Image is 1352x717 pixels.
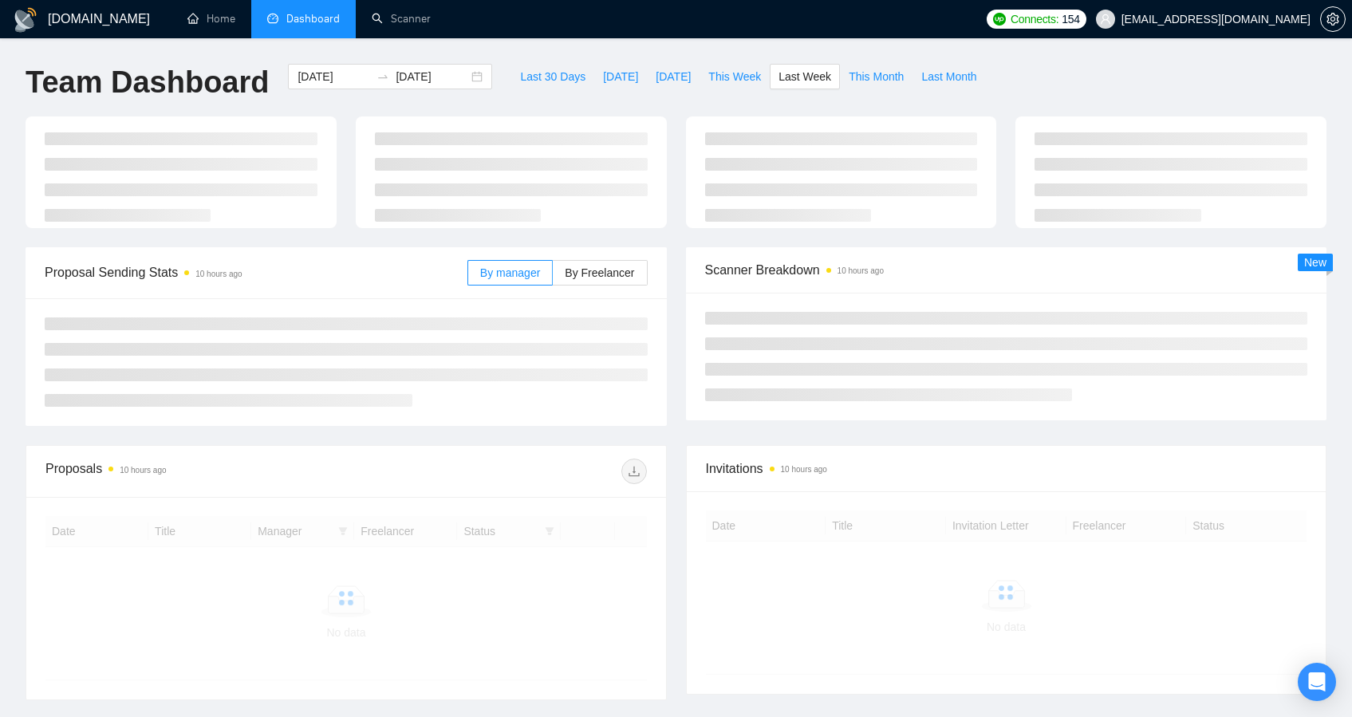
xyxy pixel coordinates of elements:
[298,68,370,85] input: Start date
[480,266,540,279] span: By manager
[195,270,242,278] time: 10 hours ago
[647,64,700,89] button: [DATE]
[781,465,827,474] time: 10 hours ago
[396,68,468,85] input: End date
[267,13,278,24] span: dashboard
[1320,13,1346,26] a: setting
[1321,13,1345,26] span: setting
[45,262,467,282] span: Proposal Sending Stats
[700,64,770,89] button: This Week
[511,64,594,89] button: Last 30 Days
[1298,663,1336,701] div: Open Intercom Messenger
[849,68,904,85] span: This Month
[603,68,638,85] span: [DATE]
[26,64,269,101] h1: Team Dashboard
[838,266,884,275] time: 10 hours ago
[286,12,340,26] span: Dashboard
[1062,10,1079,28] span: 154
[13,7,38,33] img: logo
[1304,256,1326,269] span: New
[120,466,166,475] time: 10 hours ago
[376,70,389,83] span: to
[45,459,346,484] div: Proposals
[770,64,840,89] button: Last Week
[778,68,831,85] span: Last Week
[706,459,1307,479] span: Invitations
[656,68,691,85] span: [DATE]
[187,12,235,26] a: homeHome
[594,64,647,89] button: [DATE]
[565,266,634,279] span: By Freelancer
[520,68,585,85] span: Last 30 Days
[372,12,431,26] a: searchScanner
[840,64,913,89] button: This Month
[1320,6,1346,32] button: setting
[913,64,985,89] button: Last Month
[993,13,1006,26] img: upwork-logo.png
[705,260,1308,280] span: Scanner Breakdown
[376,70,389,83] span: swap-right
[1100,14,1111,25] span: user
[1011,10,1058,28] span: Connects:
[708,68,761,85] span: This Week
[921,68,976,85] span: Last Month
